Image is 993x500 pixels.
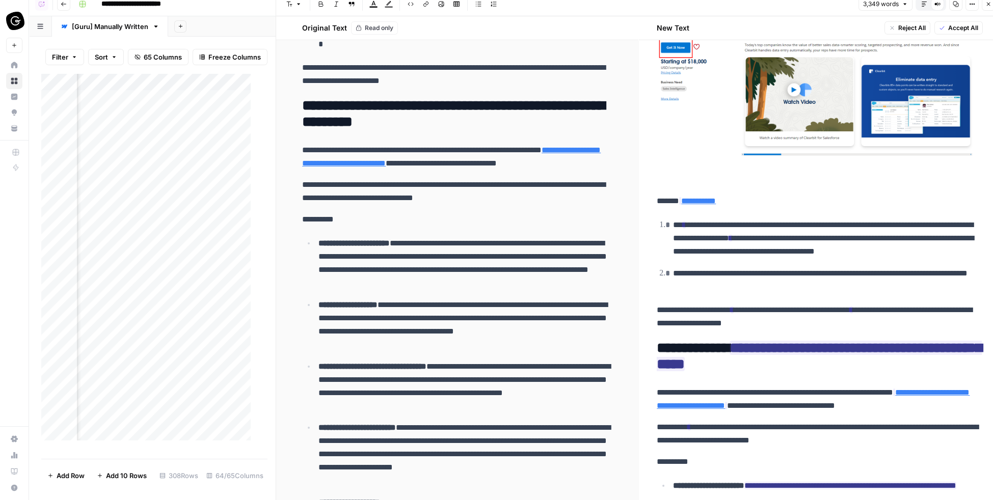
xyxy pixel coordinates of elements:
a: Your Data [6,120,22,136]
button: Help + Support [6,480,22,496]
a: Settings [6,431,22,447]
button: Add Row [41,467,91,484]
span: Filter [52,52,68,62]
div: 64/65 Columns [202,467,267,484]
div: 308 Rows [155,467,202,484]
a: Browse [6,73,22,89]
a: Insights [6,89,22,105]
a: Learning Hub [6,463,22,480]
span: Accept All [948,23,978,33]
span: Add 10 Rows [106,470,147,481]
span: Add Row [57,470,85,481]
a: Usage [6,447,22,463]
span: Read only [365,23,393,33]
button: Add 10 Rows [91,467,153,484]
div: [Guru] Manually Written [72,21,148,32]
button: Freeze Columns [193,49,267,65]
a: Opportunities [6,104,22,121]
button: Reject All [884,21,930,35]
h2: New Text [657,23,689,33]
button: Sort [88,49,124,65]
button: Filter [45,49,84,65]
a: Home [6,57,22,73]
h2: Original Text [296,23,347,33]
span: Sort [95,52,108,62]
span: Reject All [898,23,926,33]
img: Guru Logo [6,12,24,30]
button: Workspace: Guru [6,8,22,34]
button: 65 Columns [128,49,189,65]
a: [Guru] Manually Written [52,16,168,37]
span: 65 Columns [144,52,182,62]
span: Freeze Columns [208,52,261,62]
button: Accept All [934,21,983,35]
